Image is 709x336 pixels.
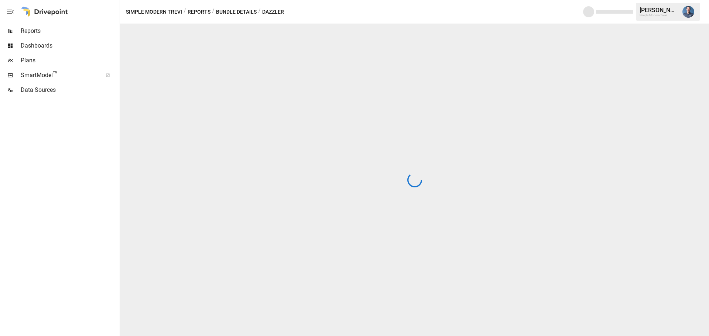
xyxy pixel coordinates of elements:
[640,7,678,14] div: [PERSON_NAME]
[188,7,210,17] button: Reports
[184,7,186,17] div: /
[21,86,118,94] span: Data Sources
[678,1,699,22] button: Mike Beckham
[21,27,118,35] span: Reports
[258,7,261,17] div: /
[21,56,118,65] span: Plans
[212,7,215,17] div: /
[53,70,58,79] span: ™
[126,7,182,17] button: Simple Modern Trevi
[682,6,694,18] img: Mike Beckham
[21,71,97,80] span: SmartModel
[216,7,257,17] button: Bundle Details
[640,14,678,17] div: Simple Modern Trevi
[21,41,118,50] span: Dashboards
